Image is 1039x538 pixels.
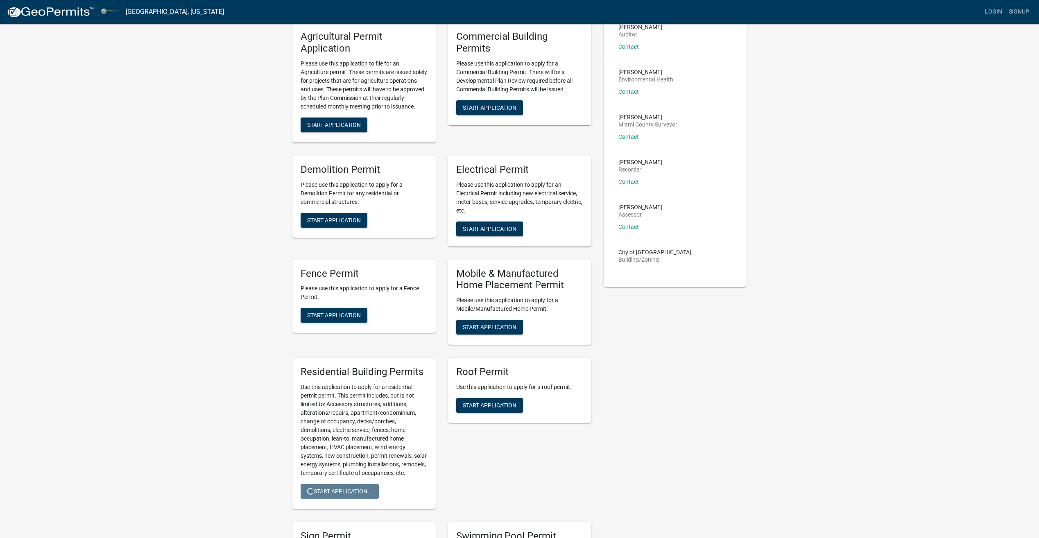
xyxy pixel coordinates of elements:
[301,484,379,499] button: Start Application...
[307,488,372,494] span: Start Application...
[126,5,224,19] a: [GEOGRAPHIC_DATA], [US_STATE]
[301,284,428,301] p: Please use this application to apply for a Fence Permit.
[618,167,662,172] p: Recorder
[301,59,428,111] p: Please use this application to file for an Agriculture permit. These permits are issued solely fo...
[618,69,673,75] p: [PERSON_NAME]
[456,31,583,54] h5: Commercial Building Permits
[301,308,367,323] button: Start Application
[301,181,428,206] p: Please use this application to apply for a Demolition Permit for any residential or commercial st...
[456,222,523,236] button: Start Application
[618,88,639,95] a: Contact
[301,383,428,477] p: Use this application to apply for a residential permit permit. This permit includes, but is not l...
[301,213,367,228] button: Start Application
[301,164,428,176] h5: Demolition Permit
[618,32,662,37] p: Auditor
[618,122,677,127] p: Miami County Surveyor
[463,225,516,232] span: Start Application
[307,217,361,223] span: Start Application
[456,383,583,391] p: Use this application to apply for a roof permit.
[618,257,691,262] p: Building/Zoning
[456,296,583,313] p: Please use this application to apply for a Mobile/Manufactured Home Permit.
[101,6,119,17] img: Miami County, Indiana
[463,324,516,330] span: Start Application
[618,159,662,165] p: [PERSON_NAME]
[456,100,523,115] button: Start Application
[456,268,583,292] h5: Mobile & Manufactured Home Placement Permit
[618,212,662,217] p: Assessor
[618,204,662,210] p: [PERSON_NAME]
[618,133,639,140] a: Contact
[301,118,367,132] button: Start Application
[618,224,639,230] a: Contact
[456,59,583,94] p: Please use this application to apply for a Commercial Building Permit. There will be a Developmen...
[618,179,639,185] a: Contact
[456,398,523,413] button: Start Application
[618,77,673,82] p: Environmental Health
[618,24,662,30] p: [PERSON_NAME]
[463,104,516,111] span: Start Application
[456,164,583,176] h5: Electrical Permit
[456,320,523,335] button: Start Application
[307,312,361,319] span: Start Application
[618,43,639,50] a: Contact
[301,366,428,378] h5: Residential Building Permits
[456,366,583,378] h5: Roof Permit
[618,249,691,255] p: City of [GEOGRAPHIC_DATA]
[1005,4,1032,20] a: Signup
[982,4,1005,20] a: Login
[307,121,361,128] span: Start Application
[618,114,677,120] p: [PERSON_NAME]
[301,268,428,280] h5: Fence Permit
[456,181,583,215] p: Please use this application to apply for an Electrical Permit including new electrical service, m...
[301,31,428,54] h5: Agricultural Permit Application
[463,402,516,408] span: Start Application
